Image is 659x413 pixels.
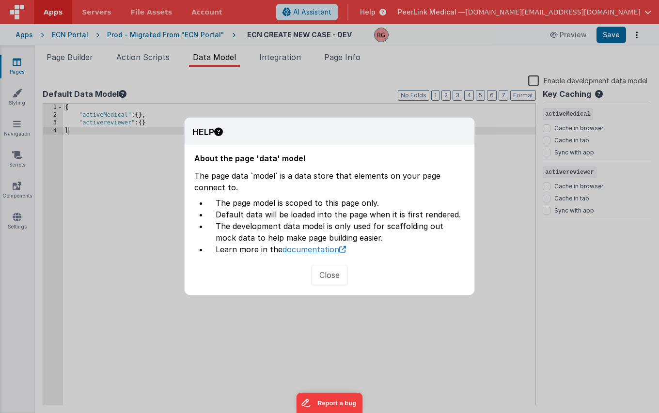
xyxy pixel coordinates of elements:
p: About the page 'data' model [194,145,465,170]
p: The page data `model` is a data store that elements on your page connect to. [194,170,465,197]
div: HELP [192,125,223,139]
iframe: Marker.io feedback button [297,393,363,413]
a: documentation [282,245,346,254]
li: Learn more in the [208,244,465,255]
li: The development data model is only used for scaffolding out mock data to help make page building ... [208,220,465,244]
button: Close [311,265,348,285]
li: Default data will be loaded into the page when it is first rendered. [208,209,465,220]
li: The page model is scoped to this page only. [208,197,465,209]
